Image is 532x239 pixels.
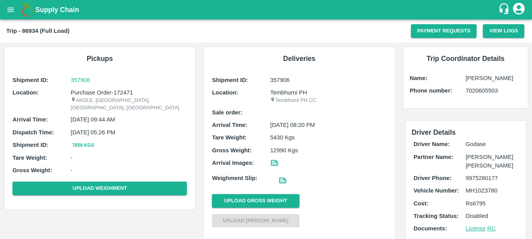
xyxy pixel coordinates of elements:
[20,2,35,18] img: logo
[466,212,518,220] p: Disabled
[212,194,299,208] button: Upload Gross Weight
[270,76,387,84] p: 357906
[466,74,521,82] p: [PERSON_NAME]
[212,160,254,166] b: Arrival Images:
[71,88,187,97] p: Purchase Order-172471
[13,182,187,195] button: Upload Weighment
[35,4,498,15] a: Supply Chain
[270,121,387,129] p: [DATE] 08:20 PM
[71,141,96,150] button: 7059 Kgs
[71,97,187,111] p: AKOLE, [GEOGRAPHIC_DATA], [GEOGRAPHIC_DATA], [GEOGRAPHIC_DATA]
[212,77,248,83] b: Shipment ID:
[13,142,48,148] b: Shipment ID:
[13,129,54,136] b: Dispatch Time:
[414,187,459,194] b: Vehicle Number:
[466,186,518,195] p: MH10Z3780
[71,128,187,137] p: [DATE] 05:26 PM
[412,128,456,136] span: Driver Details
[212,122,247,128] b: Arrival Time:
[414,175,451,181] b: Driver Phone:
[212,175,257,181] b: Weighment Slip:
[512,2,526,18] div: account of current user
[410,53,521,64] h6: Trip Coordinator Details
[466,140,518,148] p: Godase
[13,167,52,173] b: Gross Weight:
[71,115,187,124] p: [DATE] 09:44 AM
[411,24,477,38] button: Payment Requests
[410,87,452,94] b: Phone number:
[414,154,453,160] b: Partner Name:
[210,53,388,64] h6: Deliveries
[13,155,47,161] b: Tare Weight:
[71,76,187,84] a: 357906
[212,89,238,96] b: Location:
[270,133,387,142] p: 5430 Kgs
[466,153,518,170] p: [PERSON_NAME] [PERSON_NAME]
[6,28,70,34] b: Trip - 86934 (Full Load)
[414,200,428,207] b: Cost:
[13,77,48,83] b: Shipment ID:
[483,24,524,38] button: View Logs
[414,213,459,219] b: Tracking Status:
[498,3,512,17] div: customer-support
[270,97,387,104] p: Tembhurni PH CC
[212,134,247,141] b: Tare Weight:
[466,225,485,232] a: License
[212,147,251,153] b: Gross Weight:
[11,53,189,64] h6: Pickups
[270,88,387,97] p: Tembhurni PH
[270,146,387,155] p: 12990 Kgs
[410,75,427,81] b: Name:
[71,166,187,175] p: -
[13,116,48,123] b: Arrival Time:
[71,153,187,162] p: -
[414,141,450,147] b: Driver Name:
[487,225,495,232] a: RC
[13,89,39,96] b: Location:
[466,199,518,208] p: Rs 6795
[35,6,79,14] b: Supply Chain
[212,109,242,116] b: Sale order:
[466,86,521,95] p: 7020605503
[414,225,447,232] b: Documents:
[466,174,518,182] p: 9975280177
[2,1,20,19] button: open drawer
